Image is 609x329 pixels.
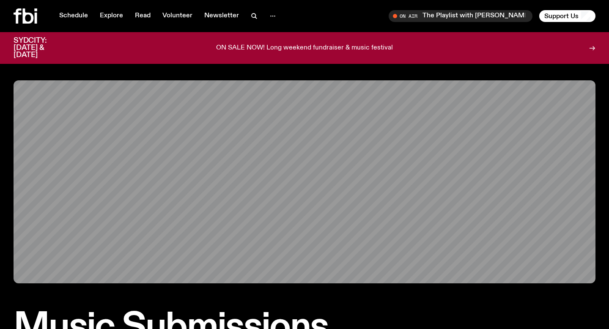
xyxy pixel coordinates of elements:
[95,10,128,22] a: Explore
[199,10,244,22] a: Newsletter
[216,44,393,52] p: ON SALE NOW! Long weekend fundraiser & music festival
[130,10,156,22] a: Read
[389,10,532,22] button: On AirThe Playlist with [PERSON_NAME], [PERSON_NAME], [PERSON_NAME], [PERSON_NAME], and Raf
[14,37,68,59] h3: SYDCITY: [DATE] & [DATE]
[54,10,93,22] a: Schedule
[544,12,579,20] span: Support Us
[157,10,198,22] a: Volunteer
[539,10,595,22] button: Support Us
